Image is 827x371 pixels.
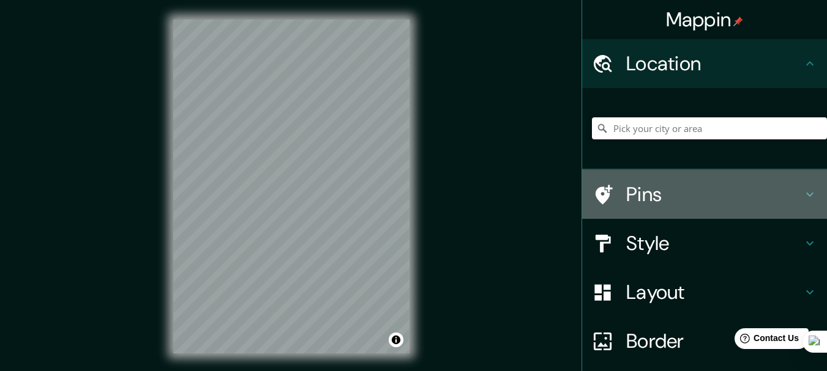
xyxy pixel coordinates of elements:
[666,7,744,32] h4: Mappin
[626,329,803,353] h4: Border
[582,317,827,365] div: Border
[582,170,827,219] div: Pins
[582,219,827,268] div: Style
[733,17,743,26] img: pin-icon.png
[389,332,403,347] button: Toggle attribution
[626,182,803,207] h4: Pins
[173,20,410,353] canvas: Map
[592,117,827,139] input: Pick your city or area
[626,231,803,255] h4: Style
[626,51,803,76] h4: Location
[582,268,827,317] div: Layout
[582,39,827,88] div: Location
[626,280,803,304] h4: Layout
[718,323,814,358] iframe: Help widget launcher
